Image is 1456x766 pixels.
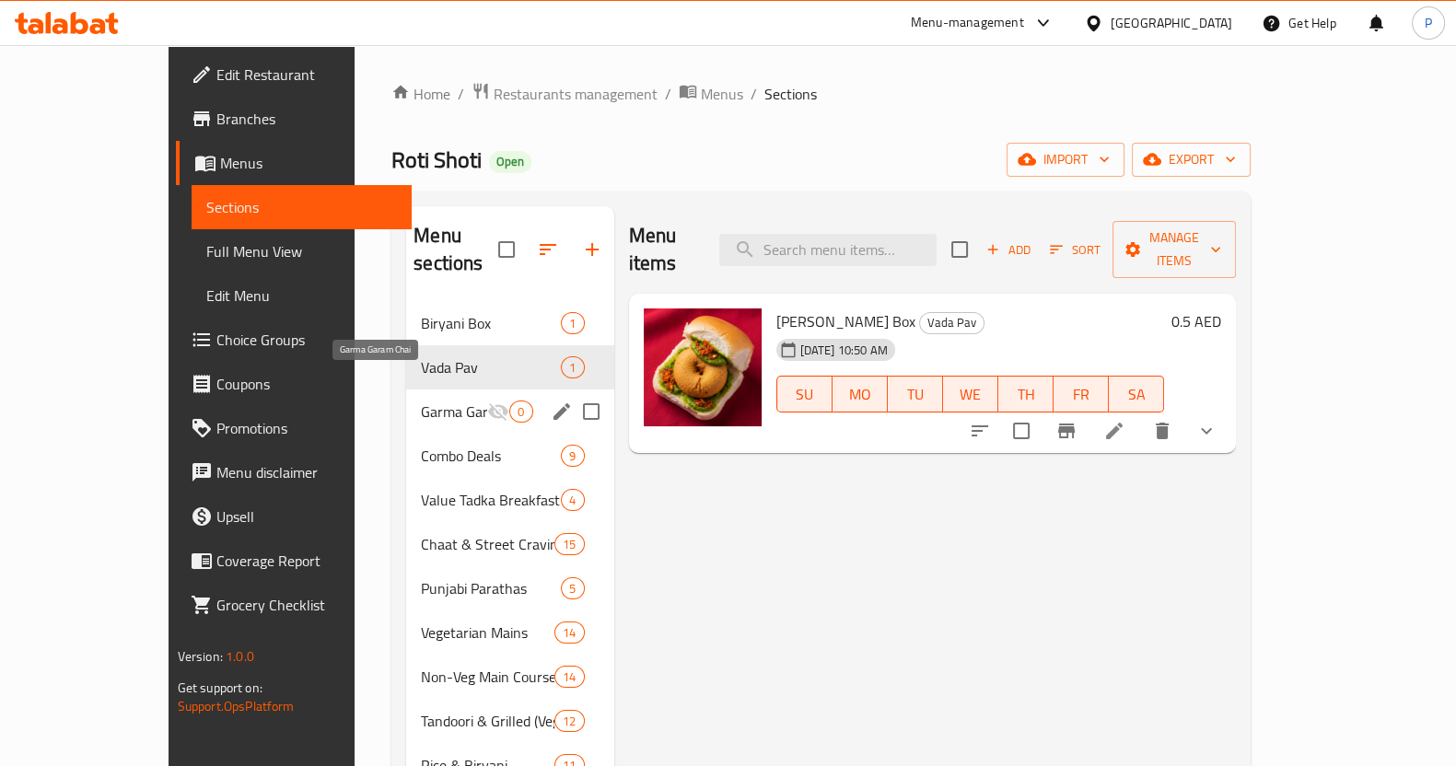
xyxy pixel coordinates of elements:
[406,522,613,566] div: Chaat & Street Cravings15
[192,185,412,229] a: Sections
[216,417,397,439] span: Promotions
[776,308,915,335] span: [PERSON_NAME] Box
[554,621,584,644] div: items
[1054,376,1109,412] button: FR
[509,400,532,423] div: items
[1050,239,1101,261] span: Sort
[554,666,584,688] div: items
[555,536,583,553] span: 15
[629,222,698,277] h2: Menu items
[216,373,397,395] span: Coupons
[176,97,412,141] a: Branches
[487,230,526,269] span: Select all sections
[406,301,613,345] div: Biryani Box1
[176,494,412,539] a: Upsell
[998,376,1054,412] button: TH
[421,533,554,555] span: Chaat & Street Cravings
[216,505,397,528] span: Upsell
[206,196,397,218] span: Sections
[1103,420,1125,442] a: Edit menu item
[555,713,583,730] span: 12
[421,312,561,334] div: Biryani Box
[950,381,991,408] span: WE
[526,227,570,272] span: Sort sections
[176,141,412,185] a: Menus
[1007,143,1124,177] button: import
[561,489,584,511] div: items
[510,403,531,421] span: 0
[562,315,583,332] span: 1
[421,400,487,423] span: Garma Garam Chai
[562,580,583,598] span: 5
[785,381,825,408] span: SU
[176,539,412,583] a: Coverage Report
[1184,409,1229,453] button: show more
[216,550,397,572] span: Coverage Report
[406,389,613,434] div: Garma Garam Chai0edit
[421,489,561,511] span: Value Tadka Breakfast
[776,376,833,412] button: SU
[421,356,561,378] div: Vada Pav
[421,666,554,688] span: Non-Veg Main Course
[984,239,1033,261] span: Add
[1044,409,1089,453] button: Branch-specific-item
[701,83,743,105] span: Menus
[192,229,412,273] a: Full Menu View
[192,273,412,318] a: Edit Menu
[406,610,613,655] div: Vegetarian Mains14
[561,577,584,599] div: items
[1147,148,1236,171] span: export
[176,450,412,494] a: Menu disclaimer
[458,83,464,105] li: /
[548,398,576,425] button: edit
[1171,308,1221,334] h6: 0.5 AED
[840,381,880,408] span: MO
[216,461,397,483] span: Menu disclaimer
[1425,13,1432,33] span: P
[1111,13,1232,33] div: [GEOGRAPHIC_DATA]
[554,710,584,732] div: items
[555,624,583,642] span: 14
[1061,381,1101,408] span: FR
[472,82,658,106] a: Restaurants management
[176,406,412,450] a: Promotions
[406,566,613,610] div: Punjabi Parathas5
[421,621,554,644] div: Vegetarian Mains
[176,52,412,97] a: Edit Restaurant
[178,694,295,718] a: Support.OpsPlatform
[555,668,583,686] span: 14
[216,594,397,616] span: Grocery Checklist
[940,230,979,269] span: Select section
[1006,381,1046,408] span: TH
[561,356,584,378] div: items
[665,83,671,105] li: /
[979,236,1038,264] span: Add item
[421,577,561,599] span: Punjabi Parathas
[751,83,757,105] li: /
[1021,148,1110,171] span: import
[216,108,397,130] span: Branches
[1045,236,1105,264] button: Sort
[216,329,397,351] span: Choice Groups
[494,83,658,105] span: Restaurants management
[406,655,613,699] div: Non-Veg Main Course14
[562,359,583,377] span: 1
[554,533,584,555] div: items
[414,222,497,277] h2: Menu sections
[406,699,613,743] div: Tandoori & Grilled (Veg & Non-Veg)12
[220,152,397,174] span: Menus
[920,312,984,333] span: Vada Pav
[958,409,1002,453] button: sort-choices
[979,236,1038,264] button: Add
[895,381,936,408] span: TU
[1002,412,1041,450] span: Select to update
[226,644,254,668] span: 1.0.0
[1195,420,1217,442] svg: Show Choices
[1112,221,1236,278] button: Manage items
[679,82,743,106] a: Menus
[487,400,509,423] svg: Inactive section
